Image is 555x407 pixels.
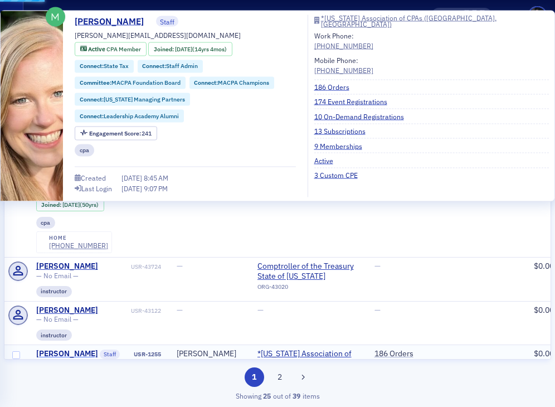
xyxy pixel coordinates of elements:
span: [DATE] [62,201,80,209]
a: 13 Subscriptions [314,126,374,136]
span: $0.00 [534,261,554,271]
a: *[US_STATE] Association of CPAs ([GEOGRAPHIC_DATA], [GEOGRAPHIC_DATA]) [314,15,549,27]
a: [PHONE_NUMBER] [314,41,373,51]
div: ORG-43020 [257,283,359,294]
span: Connect : [142,62,166,70]
a: [PERSON_NAME] [75,15,152,28]
a: Connect:[US_STATE] Managing Partners [80,95,185,104]
span: Connect : [80,95,104,103]
span: $0.00 [534,348,554,358]
span: Connect : [80,62,104,70]
a: 10 On-Demand Registrations [314,111,412,121]
div: Connect: [75,60,134,72]
a: [PHONE_NUMBER] [314,65,373,75]
span: Staff [156,16,178,27]
button: 2 [270,367,289,387]
span: — No Email — [36,315,79,323]
span: CPA Member [106,45,141,53]
span: Joined : [41,201,62,209]
span: [DATE] [121,173,144,182]
span: Comptroller of the Treasury State of Maryland [257,261,359,281]
a: Connect:Leadership Academy Alumni [80,112,179,120]
span: — [257,305,264,315]
div: USR-43724 [100,263,161,270]
div: Active: Active: CPA Member [75,42,147,56]
a: 186 Orders [374,349,413,359]
span: — [177,305,183,315]
div: Connect: [75,93,190,106]
div: *[US_STATE] Association of CPAs ([GEOGRAPHIC_DATA], [GEOGRAPHIC_DATA]) [321,15,539,27]
span: [PERSON_NAME][EMAIL_ADDRESS][DOMAIN_NAME] [75,30,241,40]
span: [DATE] [121,183,144,192]
a: Connect:State Tax [80,62,129,71]
a: [PERSON_NAME] [36,261,98,272]
div: Connect: [189,76,275,89]
span: Profile [528,6,547,26]
a: [PERSON_NAME] [36,349,98,359]
div: USR-43122 [100,307,161,314]
span: 9:07 PM [144,183,168,192]
div: Committee: [75,76,186,89]
div: Work Phone: [314,31,373,51]
span: [DATE] [175,45,192,52]
span: Engagement Score : [89,129,142,137]
span: Justin Chase [469,10,480,22]
div: Joined: 1975-09-11 00:00:00 [36,199,104,211]
div: Showing out of items [4,391,551,401]
div: (14yrs 4mos) [175,45,227,54]
span: Committee : [80,79,111,86]
div: home [49,235,108,241]
button: 1 [245,367,264,387]
div: 241 [89,130,152,136]
div: [PERSON_NAME][EMAIL_ADDRESS][DOMAIN_NAME] [177,349,242,379]
a: 9 Memberships [314,140,371,151]
span: Connect : [194,79,218,86]
a: Active [314,155,342,165]
a: Active CPA Member [80,45,141,54]
a: Connect:Staff Admin [142,62,198,71]
a: *[US_STATE] Association of CPAs ([GEOGRAPHIC_DATA], [GEOGRAPHIC_DATA]) [257,349,359,369]
div: Created [81,175,106,181]
span: Chris Dougherty [461,10,473,22]
span: Staff [100,350,120,360]
div: USR-1255 [122,351,161,358]
strong: 25 [261,391,273,401]
a: Committee:MACPA Foundation Board [80,79,181,88]
div: Joined: 2011-05-20 00:00:00 [148,42,232,56]
a: 186 Orders [314,82,358,92]
a: 3 Custom CPE [314,170,366,180]
span: Dee Sullivan [476,10,488,22]
span: — [177,261,183,271]
div: instructor [36,286,72,297]
div: Connect: [75,110,184,123]
span: Joined : [154,45,175,54]
a: Connect:MACPA Champions [194,79,269,88]
div: Mobile Phone: [314,55,373,75]
strong: 39 [291,391,303,401]
span: — [374,261,381,271]
span: Active [88,45,106,53]
div: cpa [75,144,94,157]
span: Connect : [80,112,104,119]
span: *Maryland Association of CPAs (Timonium, MD) [257,349,359,369]
div: Connect: [138,60,203,72]
div: Last Login [81,185,112,191]
div: Engagement Score: 241 [75,126,157,140]
div: (50yrs) [62,201,99,209]
a: 174 Event Registrations [314,96,396,106]
span: $0.00 [534,305,554,315]
a: [PHONE_NUMBER] [49,241,108,250]
a: [PERSON_NAME] [36,306,98,316]
a: Comptroller of the Treasury State of [US_STATE] [257,261,359,281]
span: — [374,305,381,315]
div: instructor [36,330,72,341]
span: — No Email — [36,272,79,280]
span: 8:45 AM [144,173,168,182]
div: cpa [36,217,56,228]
